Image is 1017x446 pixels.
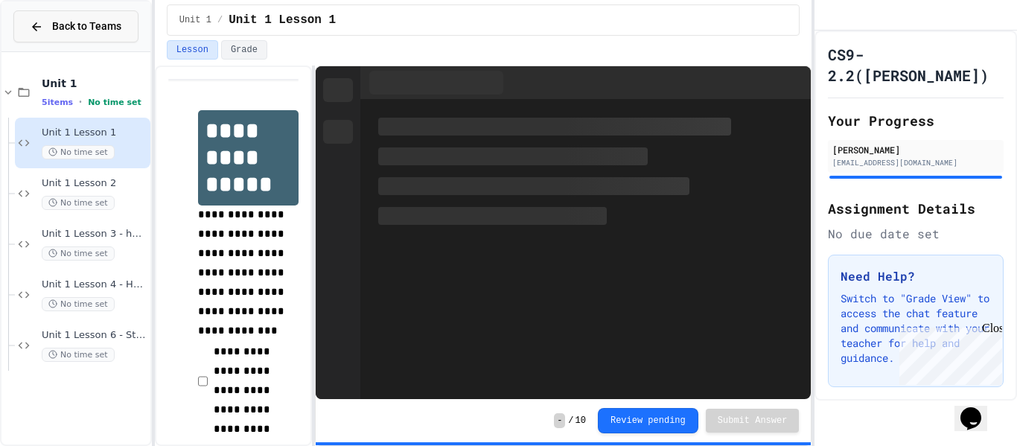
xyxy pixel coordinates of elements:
[42,246,115,261] span: No time set
[13,10,138,42] button: Back to Teams
[42,297,115,311] span: No time set
[832,157,999,168] div: [EMAIL_ADDRESS][DOMAIN_NAME]
[841,291,991,366] p: Switch to "Grade View" to access the chat feature and communicate with your teacher for help and ...
[42,77,147,90] span: Unit 1
[576,415,586,427] span: 10
[893,322,1002,385] iframe: chat widget
[718,415,788,427] span: Submit Answer
[828,225,1004,243] div: No due date set
[42,145,115,159] span: No time set
[828,198,1004,219] h2: Assignment Details
[42,98,73,107] span: 5 items
[42,177,147,190] span: Unit 1 Lesson 2
[42,228,147,240] span: Unit 1 Lesson 3 - heading and paragraph tags
[554,413,565,428] span: -
[568,415,573,427] span: /
[167,40,218,60] button: Lesson
[229,11,336,29] span: Unit 1 Lesson 1
[79,96,82,108] span: •
[52,19,121,34] span: Back to Teams
[179,14,211,26] span: Unit 1
[954,386,1002,431] iframe: chat widget
[598,408,698,433] button: Review pending
[42,196,115,210] span: No time set
[832,143,999,156] div: [PERSON_NAME]
[42,348,115,362] span: No time set
[88,98,141,107] span: No time set
[828,44,1004,86] h1: CS9-2.2([PERSON_NAME])
[42,127,147,139] span: Unit 1 Lesson 1
[42,329,147,342] span: Unit 1 Lesson 6 - Station 1 Build
[42,278,147,291] span: Unit 1 Lesson 4 - Headlines Lab
[706,409,800,433] button: Submit Answer
[828,110,1004,131] h2: Your Progress
[6,6,103,95] div: Chat with us now!Close
[221,40,267,60] button: Grade
[841,267,991,285] h3: Need Help?
[217,14,223,26] span: /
